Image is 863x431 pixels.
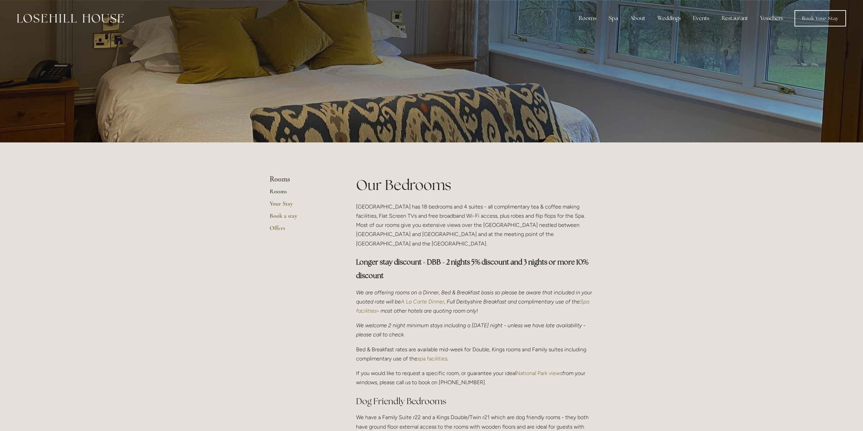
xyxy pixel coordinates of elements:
[356,395,594,407] h2: Dog Friendly Bedrooms
[356,175,594,195] h1: Our Bedrooms
[356,369,594,387] p: If you would like to request a specific room, or guarantee your ideal from your windows, please c...
[356,345,594,363] p: Bed & Breakfast rates are available mid-week for Double, Kings rooms and Family suites including ...
[795,10,846,26] a: Book Your Stay
[356,202,594,248] p: [GEOGRAPHIC_DATA] has 18 bedrooms and 4 suites - all complimentary tea & coffee making facilities...
[356,322,587,338] em: We welcome 2 night minimum stays including a [DATE] night - unless we have late availability - pl...
[17,14,124,23] img: Losehill House
[716,12,753,25] div: Restaurant
[270,175,334,184] li: Rooms
[444,298,580,305] em: , Full Derbyshire Breakfast and complimentary use of the
[270,188,334,200] a: Rooms
[356,257,590,280] strong: Longer stay discount - DBB - 2 nights 5% discount and 3 nights or more 10% discount
[377,308,478,314] em: - most other hotels are quoting room only!
[401,298,444,305] a: A La Carte Dinner
[516,370,562,376] a: National Park views
[688,12,715,25] div: Events
[270,212,334,224] a: Book a stay
[270,200,334,212] a: Your Stay
[270,224,334,236] a: Offers
[652,12,686,25] div: Weddings
[417,355,447,362] a: spa facilities
[603,12,623,25] div: Spa
[356,289,593,305] em: We are offering rooms on a Dinner, Bed & Breakfast basis so please be aware that included in your...
[625,12,651,25] div: About
[755,12,788,25] a: Vouchers
[573,12,602,25] div: Rooms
